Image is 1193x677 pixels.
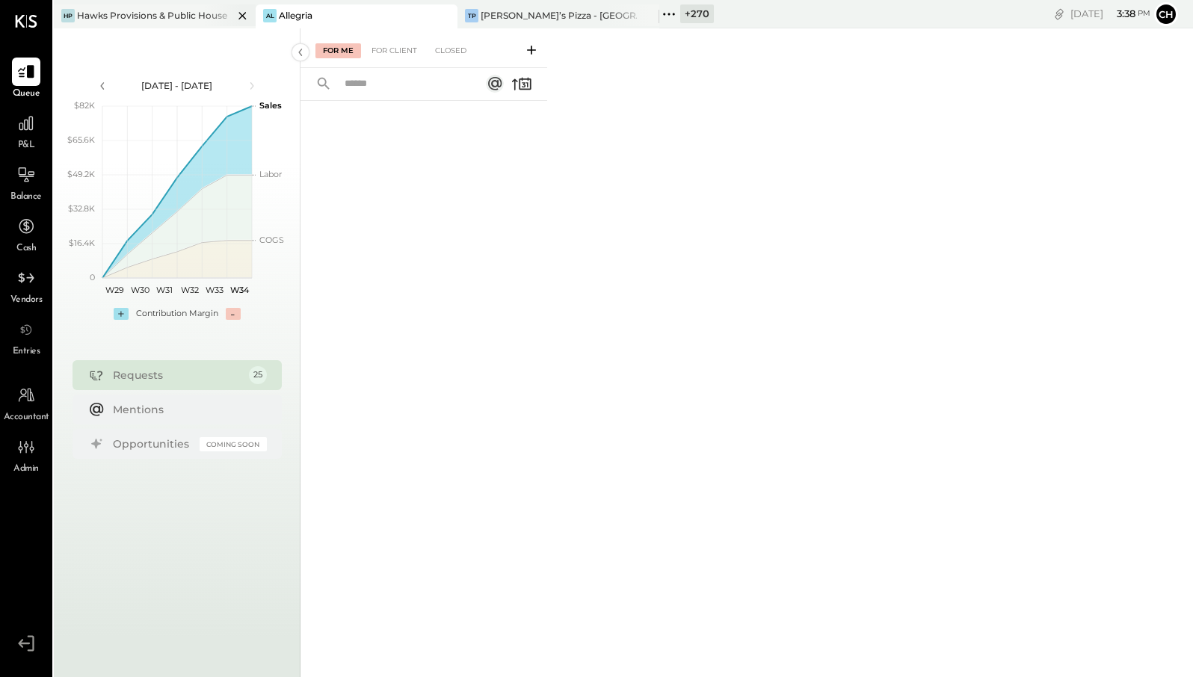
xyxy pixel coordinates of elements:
span: Admin [13,463,39,476]
span: P&L [18,139,35,152]
span: Entries [13,345,40,359]
text: W30 [130,285,149,295]
div: Coming Soon [200,437,267,451]
div: + [114,308,129,320]
a: P&L [1,109,52,152]
button: Ch [1154,2,1178,26]
div: 25 [249,366,267,384]
div: [PERSON_NAME]’s Pizza - [GEOGRAPHIC_DATA] [481,9,637,22]
a: Accountant [1,381,52,424]
text: W31 [156,285,173,295]
a: Vendors [1,264,52,307]
span: Balance [10,191,42,204]
text: W33 [206,285,224,295]
div: Contribution Margin [136,308,218,320]
span: Queue [13,87,40,101]
div: Hawks Provisions & Public House [77,9,227,22]
text: Labor [259,169,282,179]
span: Cash [16,242,36,256]
div: HP [61,9,75,22]
div: Al [263,9,277,22]
text: $65.6K [67,135,95,145]
a: Entries [1,315,52,359]
text: $16.4K [69,238,95,248]
a: Queue [1,58,52,101]
div: copy link [1052,6,1067,22]
text: $49.2K [67,169,95,179]
text: 0 [90,272,95,282]
span: Vendors [10,294,43,307]
div: TP [465,9,478,22]
span: Accountant [4,411,49,424]
text: W34 [229,285,249,295]
div: Closed [428,43,474,58]
a: Cash [1,212,52,256]
a: Admin [1,433,52,476]
div: [DATE] [1070,7,1150,21]
div: Opportunities [113,436,192,451]
div: Mentions [113,402,259,417]
text: W32 [180,285,198,295]
div: Allegria [279,9,312,22]
div: - [226,308,241,320]
div: For Me [315,43,361,58]
div: + 270 [680,4,714,23]
div: Requests [113,368,241,383]
div: For Client [364,43,425,58]
text: $82K [74,100,95,111]
a: Balance [1,161,52,204]
text: COGS [259,235,284,245]
div: [DATE] - [DATE] [114,79,241,92]
text: Sales [259,100,282,111]
text: W29 [105,285,124,295]
text: $32.8K [68,203,95,214]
